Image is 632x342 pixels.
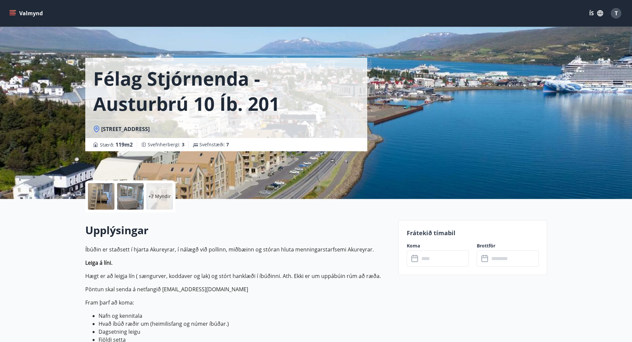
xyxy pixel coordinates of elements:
li: Hvað íbúð ræðir um (heimilisfang og númer íbúðar.) [99,320,390,328]
span: 7 [226,141,229,148]
p: Hægt er að leigja lín ( sængurver, koddaver og lak) og stórt hanklæði í íbúðinni. Ath. Ekki er um... [85,272,390,280]
p: Pöntun skal senda á netfangið [EMAIL_ADDRESS][DOMAIN_NAME] [85,285,390,293]
span: 119 m2 [115,141,133,148]
p: Fram þarf að koma: [85,299,390,307]
label: Koma [407,242,469,249]
label: Brottför [477,242,539,249]
p: Frátekið tímabil [407,229,539,237]
button: menu [8,7,45,19]
button: ÍS [586,7,607,19]
p: +7 Myndir [148,193,171,200]
span: Svefnherbergi : [148,141,184,148]
li: Nafn og kennitala [99,312,390,320]
span: Stærð : [100,141,133,149]
span: T [615,10,618,17]
span: [STREET_ADDRESS] [101,125,150,133]
h2: Upplýsingar [85,223,390,238]
span: 3 [182,141,184,148]
li: Dagsetning leigu [99,328,390,336]
h1: Félag Stjórnenda - Austurbrú 10 íb. 201 [93,66,359,116]
span: Svefnstæði : [199,141,229,148]
p: Íbúðin er staðsett í hjarta Akureyrar, í nálægð við pollinn, miðbæinn og stóran hluta menningarst... [85,245,390,253]
strong: Leiga á líni. [85,259,112,266]
button: T [608,5,624,21]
